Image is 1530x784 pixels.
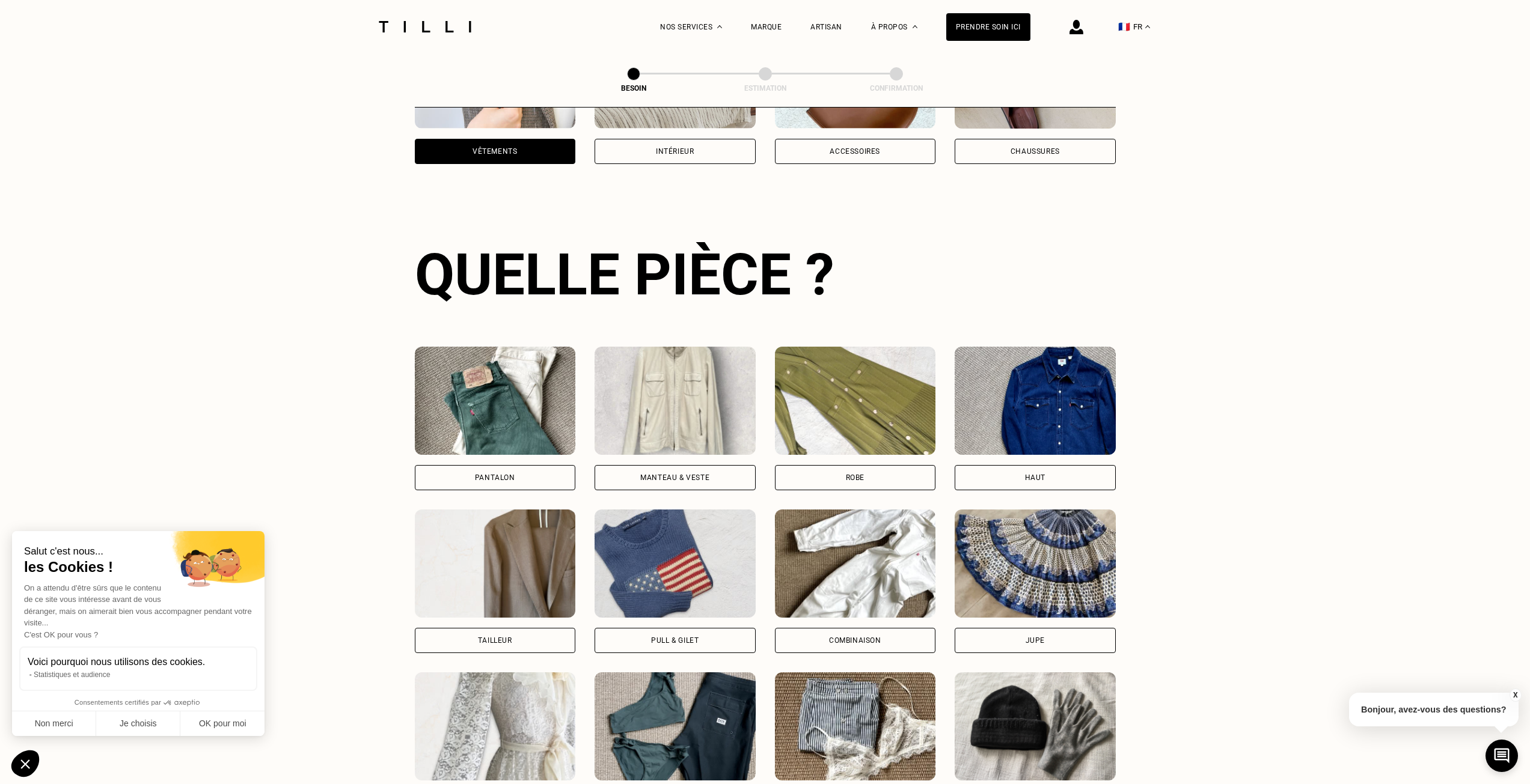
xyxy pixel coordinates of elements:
[913,25,917,28] img: Menu déroulant à propos
[775,672,936,780] img: Tilli retouche votre Lingerie
[705,84,825,93] div: Estimation
[810,23,842,31] a: Artisan
[1069,20,1083,34] img: icône connexion
[717,25,722,28] img: Menu déroulant
[1145,25,1150,28] img: menu déroulant
[375,21,476,32] img: Logo du service de couturière Tilli
[1025,474,1045,481] div: Haut
[656,148,694,155] div: Intérieur
[1509,688,1521,702] button: X
[415,347,576,455] img: Tilli retouche votre Pantalon
[846,474,864,481] div: Robe
[475,474,515,481] div: Pantalon
[574,84,694,93] div: Besoin
[836,84,956,93] div: Confirmation
[415,672,576,780] img: Tilli retouche votre Robe de mariée
[595,509,756,618] img: Tilli retouche votre Pull & gilet
[1349,693,1519,726] p: Bonjour, avez-vous des questions?
[640,474,709,481] div: Manteau & Veste
[946,13,1030,41] a: Prendre soin ici
[775,347,936,455] img: Tilli retouche votre Robe
[478,637,512,644] div: Tailleur
[595,672,756,780] img: Tilli retouche votre Maillot de bain
[830,148,880,155] div: Accessoires
[955,347,1116,455] img: Tilli retouche votre Haut
[1026,637,1045,644] div: Jupe
[595,347,756,455] img: Tilli retouche votre Manteau & Veste
[775,509,936,618] img: Tilli retouche votre Combinaison
[955,672,1116,780] img: Tilli retouche votre Accessoires
[415,509,576,618] img: Tilli retouche votre Tailleur
[1118,21,1130,32] span: 🇫🇷
[473,148,517,155] div: Vêtements
[1011,148,1060,155] div: Chaussures
[415,241,1116,308] div: Quelle pièce ?
[651,637,699,644] div: Pull & gilet
[955,509,1116,618] img: Tilli retouche votre Jupe
[829,637,881,644] div: Combinaison
[751,23,782,31] a: Marque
